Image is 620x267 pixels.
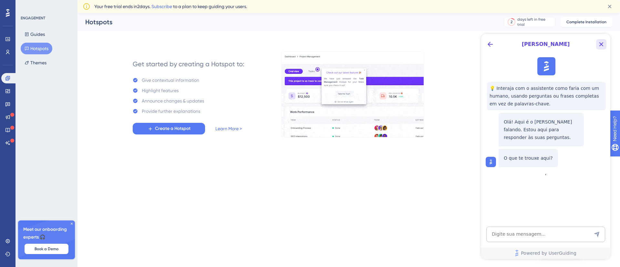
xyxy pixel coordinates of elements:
[142,76,199,84] div: Give contextual information
[517,17,553,27] div: days left in free trial
[142,87,179,94] div: Highlight features
[85,17,488,27] div: Hotspots
[142,107,200,115] div: Provide further explanations
[566,19,606,25] span: Complete Installation
[142,97,204,105] div: Announce changes & updates
[481,34,610,259] iframe: UserGuiding AI Assistant
[155,125,191,133] span: Create a Hotspot
[215,125,242,133] a: Learn More >
[94,3,247,10] span: Your free trial ends in 2 days. to a plan to keep guiding your users.
[133,59,244,69] div: Get started by creating a Hotspot to:
[151,4,172,9] a: Subscribe
[15,2,40,9] span: Need Help?
[23,226,70,241] span: Meet our onboarding experts 🎧
[25,244,68,254] button: Book a Demo
[133,123,205,134] button: Create a Hotspot
[35,246,58,251] span: Book a Demo
[561,17,612,27] button: Complete Installation
[511,19,512,25] div: 2
[281,51,424,137] img: a956fa7fe1407719453ceabf94e6a685.gif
